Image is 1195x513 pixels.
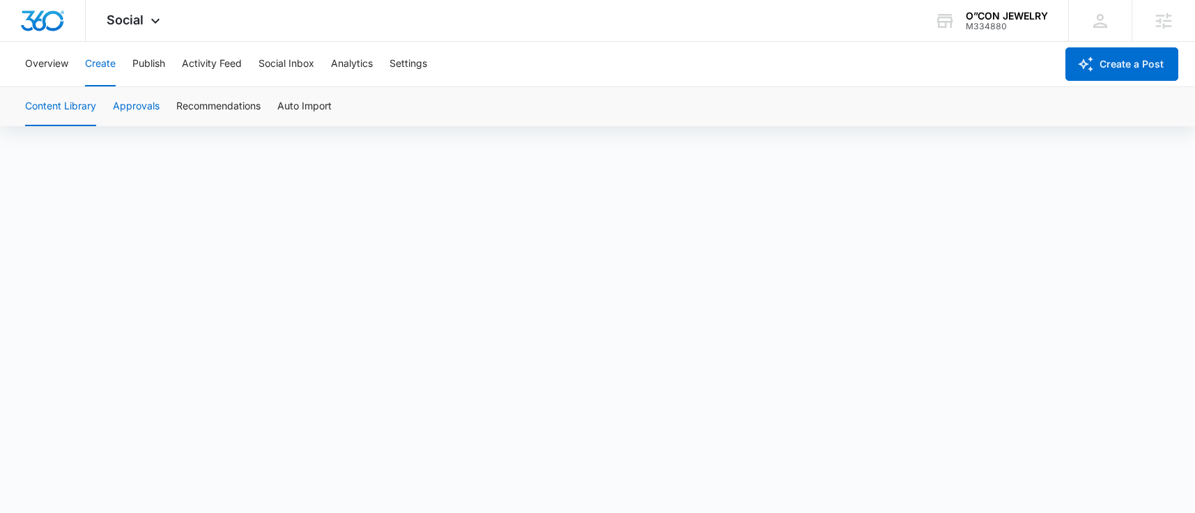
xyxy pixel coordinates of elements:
button: Analytics [331,42,373,86]
button: Create a Post [1065,47,1178,81]
div: account id [966,22,1048,31]
span: Social [107,13,144,27]
button: Overview [25,42,68,86]
button: Recommendations [176,87,261,126]
button: Publish [132,42,165,86]
div: account name [966,10,1048,22]
button: Social Inbox [259,42,314,86]
button: Approvals [113,87,160,126]
button: Auto Import [277,87,332,126]
button: Settings [390,42,427,86]
button: Content Library [25,87,96,126]
button: Activity Feed [182,42,242,86]
button: Create [85,42,116,86]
